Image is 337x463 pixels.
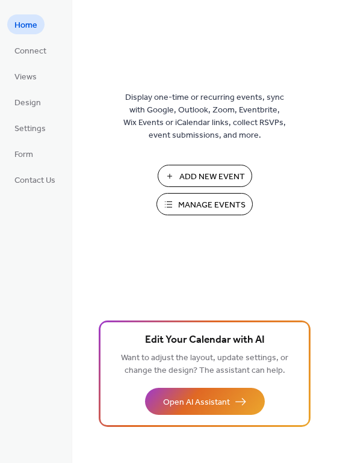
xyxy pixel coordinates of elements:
a: Connect [7,40,54,60]
span: Contact Us [14,174,55,187]
button: Add New Event [158,165,252,187]
a: Design [7,92,48,112]
a: Home [7,14,45,34]
span: Views [14,71,37,84]
span: Settings [14,123,46,135]
button: Open AI Assistant [145,388,265,415]
a: Form [7,144,40,164]
span: Home [14,19,37,32]
button: Manage Events [156,193,253,215]
a: Views [7,66,44,86]
span: Open AI Assistant [163,396,230,409]
span: Design [14,97,41,109]
span: Want to adjust the layout, update settings, or change the design? The assistant can help. [121,350,288,379]
a: Contact Us [7,170,63,189]
span: Form [14,149,33,161]
a: Settings [7,118,53,138]
span: Add New Event [179,171,245,183]
span: Connect [14,45,46,58]
span: Manage Events [178,199,246,212]
span: Display one-time or recurring events, sync with Google, Outlook, Zoom, Eventbrite, Wix Events or ... [123,91,286,142]
span: Edit Your Calendar with AI [145,332,265,349]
